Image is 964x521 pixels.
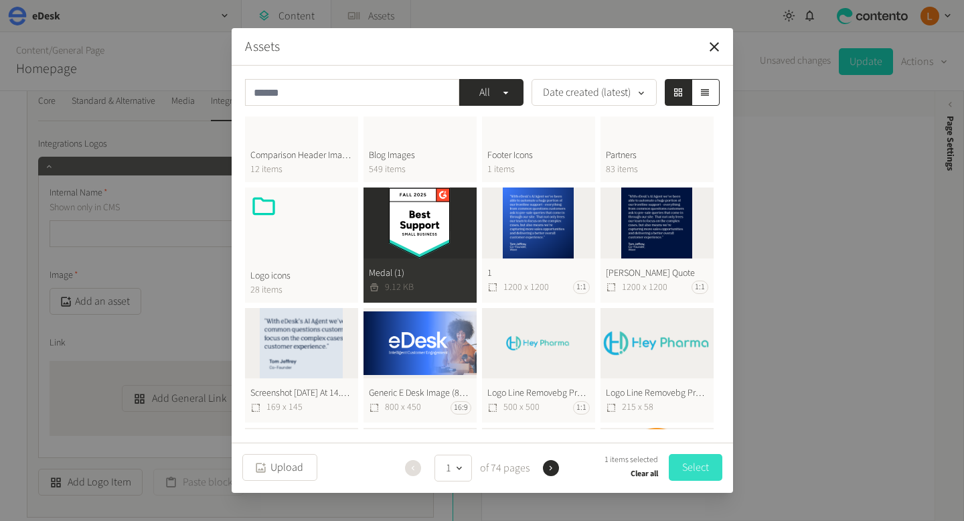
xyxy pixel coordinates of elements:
[242,454,317,481] button: Upload
[245,37,280,57] button: Assets
[250,163,353,177] span: 12 items
[459,79,524,106] button: All
[487,163,590,177] span: 1 items
[250,269,353,283] span: Logo icons
[250,149,353,163] span: Comparison Header Images
[605,454,658,466] span: 1 items selected
[606,163,708,177] span: 83 items
[364,80,477,183] button: Blog Images549 items
[606,149,708,163] span: Partners
[250,283,353,297] span: 28 items
[532,79,657,106] button: Date created (latest)
[482,80,595,183] button: Footer Icons1 items
[669,454,722,481] button: Select
[245,80,358,183] button: Comparison Header Images12 items
[477,460,530,476] span: of 74 pages
[245,188,358,303] button: Logo icons28 items
[369,163,471,177] span: 549 items
[631,466,658,482] button: Clear all
[487,149,590,163] span: Footer Icons
[470,84,500,100] span: All
[434,455,472,481] button: 1
[600,80,714,183] button: Partners83 items
[369,149,471,163] span: Blog Images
